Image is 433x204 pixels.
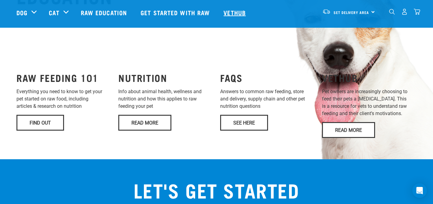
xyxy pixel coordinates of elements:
[16,72,111,83] h3: RAW FEEDING 101
[220,88,315,110] p: Answers to common raw feeding, store and delivery, supply chain and other pet nutrition questions
[118,115,171,131] a: Read More
[401,9,408,15] img: user.png
[412,183,427,198] div: Open Intercom Messenger
[414,9,420,15] img: home-icon@2x.png
[16,88,111,110] p: Everything you need to know to get your pet started on raw food, including articles & research on...
[322,72,417,83] h3: VETHUB
[49,8,59,17] a: Cat
[16,8,27,17] a: Dog
[118,72,213,83] h3: NUTRITION
[322,88,417,117] p: Pet owners are increasingly choosing to feed their pets a [MEDICAL_DATA]. This is a resource for ...
[75,0,134,25] a: Raw Education
[118,88,213,110] p: Info about animal health, wellness and nutrition and how this applies to raw feeding your pet
[16,115,64,131] a: Find Out
[322,122,375,138] a: Read More
[134,0,217,25] a: Get started with Raw
[220,72,315,83] h3: FAQS
[220,115,268,131] a: See Here
[334,11,369,13] span: Set Delivery Area
[389,9,395,15] img: home-icon-1@2x.png
[322,9,331,14] img: van-moving.png
[130,179,303,201] h2: LET'S GET STARTED
[217,0,253,25] a: Vethub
